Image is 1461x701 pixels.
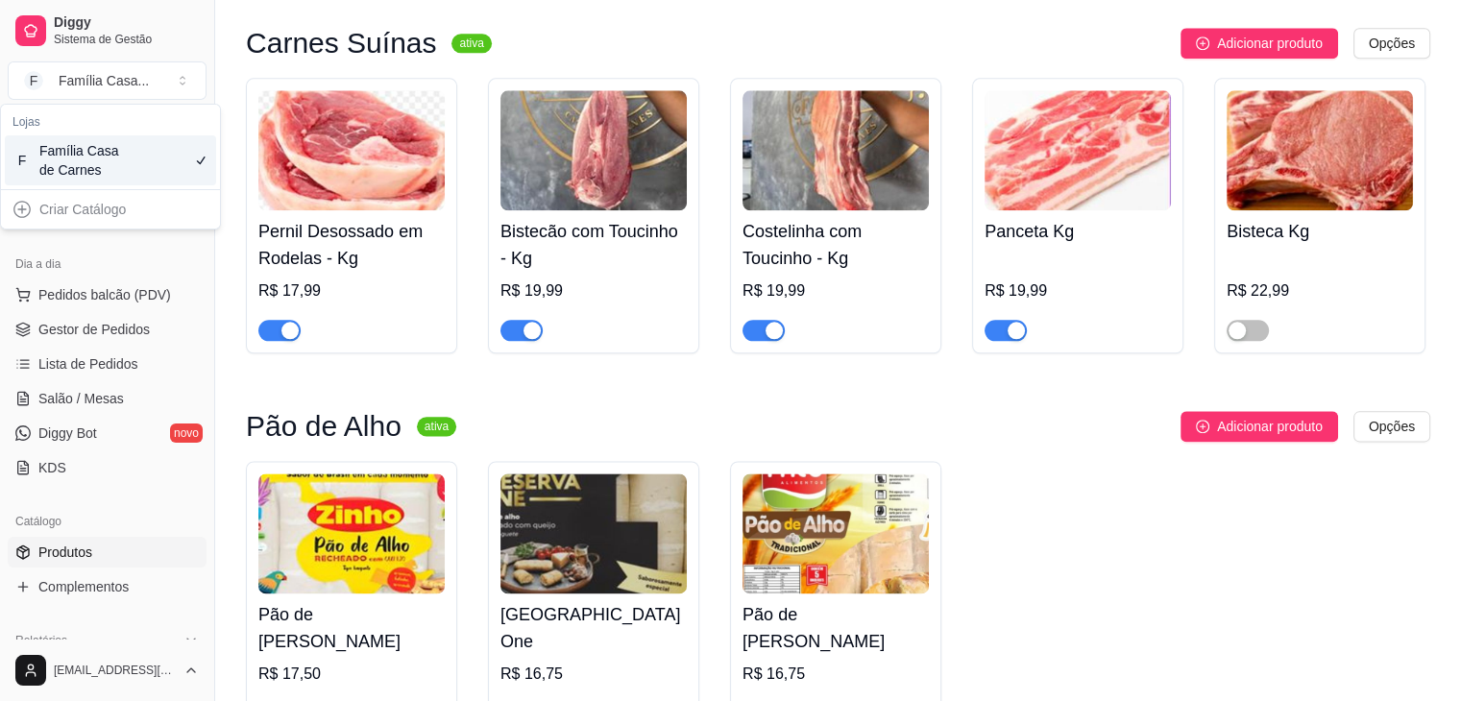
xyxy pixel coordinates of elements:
span: Opções [1369,416,1415,437]
h4: Costelinha com Toucinho - Kg [743,218,929,272]
div: Família Casa ... [59,71,149,90]
h3: Pão de Alho [246,415,402,438]
a: Salão / Mesas [8,383,207,414]
span: Lista de Pedidos [38,354,138,374]
button: Pedidos balcão (PDV) [8,279,207,310]
button: Opções [1353,28,1430,59]
div: R$ 16,75 [743,663,929,686]
img: product-image [743,90,929,210]
span: Gestor de Pedidos [38,320,150,339]
span: plus-circle [1196,420,1209,433]
h3: Carnes Suínas [246,32,436,55]
span: KDS [38,458,66,477]
div: Catálogo [8,506,207,537]
span: [EMAIL_ADDRESS][DOMAIN_NAME] [54,663,176,678]
div: Dia a dia [8,249,207,279]
img: product-image [743,473,929,593]
div: R$ 19,99 [743,279,929,302]
h4: Bistecão com Toucinho - Kg [500,218,687,272]
img: product-image [258,473,445,593]
span: Adicionar produto [1217,33,1323,54]
img: product-image [500,90,687,210]
div: Suggestions [1,105,220,189]
div: R$ 19,99 [985,279,1171,302]
button: [EMAIL_ADDRESS][DOMAIN_NAME] [8,647,207,693]
button: Adicionar produto [1181,28,1338,59]
img: product-image [985,90,1171,210]
span: Opções [1369,33,1415,54]
h4: [GEOGRAPHIC_DATA] One [500,601,687,655]
span: Adicionar produto [1217,416,1323,437]
a: Diggy Botnovo [8,418,207,448]
span: Produtos [38,543,92,562]
div: R$ 19,99 [500,279,687,302]
span: Relatórios [15,633,67,648]
a: KDS [8,452,207,483]
button: Adicionar produto [1181,411,1338,442]
span: Diggy Bot [38,423,97,443]
div: Família Casa de Carnes [39,141,126,180]
div: Suggestions [1,190,220,229]
img: product-image [500,473,687,593]
span: F [12,151,32,170]
h4: Pernil Desossado em Rodelas - Kg [258,218,445,272]
button: Opções [1353,411,1430,442]
span: Complementos [38,577,129,596]
h4: Pão de [PERSON_NAME] [258,601,445,655]
a: Complementos [8,571,207,602]
img: product-image [1227,90,1413,210]
button: Select a team [8,61,207,100]
div: R$ 17,99 [258,279,445,302]
a: Produtos [8,537,207,568]
span: Salão / Mesas [38,389,124,408]
a: Gestor de Pedidos [8,314,207,345]
sup: ativa [417,417,456,436]
h4: Pão de [PERSON_NAME] [743,601,929,655]
div: R$ 22,99 [1227,279,1413,302]
span: Diggy [54,14,199,32]
h4: Panceta Kg [985,218,1171,245]
span: plus-circle [1196,36,1209,50]
div: Lojas [5,109,216,135]
div: R$ 16,75 [500,663,687,686]
span: Pedidos balcão (PDV) [38,285,171,304]
h4: Bisteca Kg [1227,218,1413,245]
div: R$ 17,50 [258,663,445,686]
span: F [24,71,43,90]
img: product-image [258,90,445,210]
a: Lista de Pedidos [8,349,207,379]
span: Sistema de Gestão [54,32,199,47]
sup: ativa [451,34,491,53]
a: DiggySistema de Gestão [8,8,207,54]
